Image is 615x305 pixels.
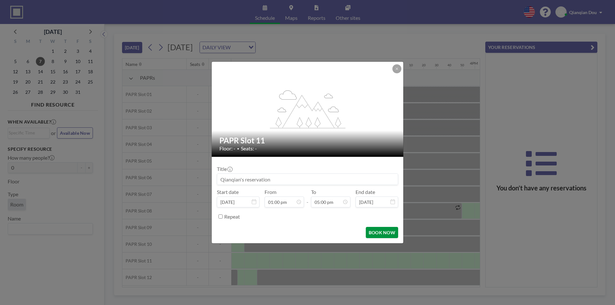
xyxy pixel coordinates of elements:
button: BOOK NOW [366,227,398,238]
span: • [237,146,239,151]
label: Start date [217,189,239,195]
label: To [311,189,316,195]
label: Title [217,166,232,172]
span: Floor: - [219,145,235,152]
label: Repeat [224,213,240,220]
label: From [265,189,276,195]
span: - [307,191,308,205]
g: flex-grow: 1.2; [270,90,346,128]
input: Qianqian's reservation [217,174,398,185]
span: Seats: - [241,145,257,152]
h2: PAPR Slot 11 [219,136,396,145]
label: End date [356,189,375,195]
